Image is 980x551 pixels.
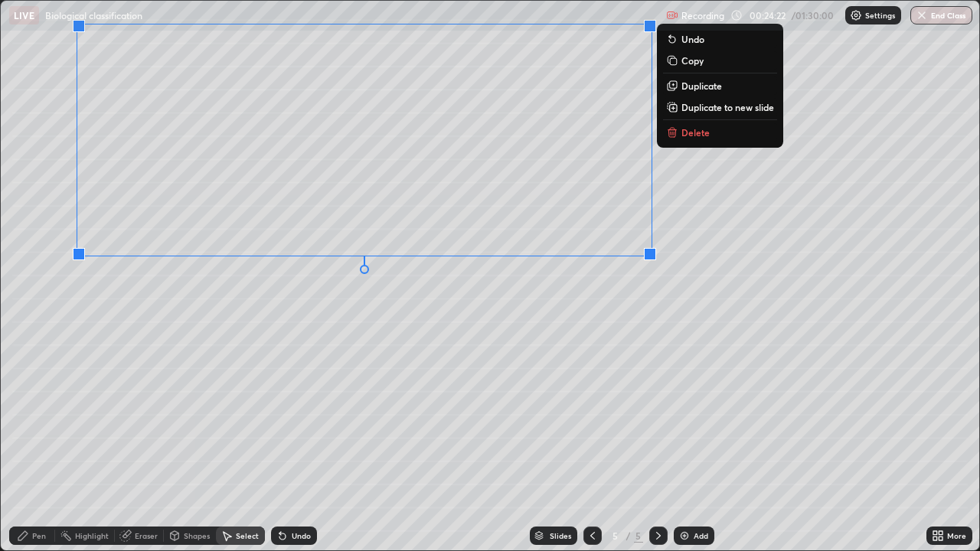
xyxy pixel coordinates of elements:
[184,532,210,540] div: Shapes
[663,123,777,142] button: Delete
[666,9,678,21] img: recording.375f2c34.svg
[550,532,571,540] div: Slides
[681,80,722,92] p: Duplicate
[947,532,966,540] div: More
[663,30,777,48] button: Undo
[663,98,777,116] button: Duplicate to new slide
[292,532,311,540] div: Undo
[681,54,704,67] p: Copy
[634,529,643,543] div: 5
[45,9,142,21] p: Biological classification
[135,532,158,540] div: Eraser
[681,126,710,139] p: Delete
[236,532,259,540] div: Select
[32,532,46,540] div: Pen
[850,9,862,21] img: class-settings-icons
[910,6,972,24] button: End Class
[14,9,34,21] p: LIVE
[75,532,109,540] div: Highlight
[626,531,631,540] div: /
[663,77,777,95] button: Duplicate
[681,101,774,113] p: Duplicate to new slide
[681,10,724,21] p: Recording
[608,531,623,540] div: 5
[663,51,777,70] button: Copy
[694,532,708,540] div: Add
[865,11,895,19] p: Settings
[916,9,928,21] img: end-class-cross
[681,33,704,45] p: Undo
[678,530,691,542] img: add-slide-button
